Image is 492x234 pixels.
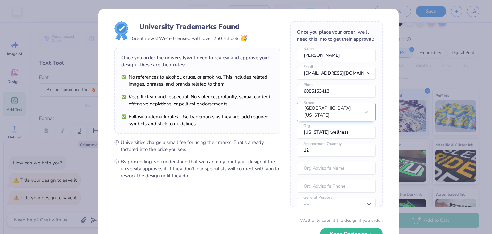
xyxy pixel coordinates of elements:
div: Once you order, the university will need to review and approve your design. These are their rules: [121,54,273,68]
div: Once you place your order, we’ll need this info to get their approval: [297,29,376,43]
input: Email [297,67,376,80]
input: Approximate Quantity [297,144,376,157]
li: Follow trademark rules. Use trademarks as they are, add required symbols and stick to guidelines. [121,113,273,127]
span: By proceeding, you understand that we can only print your design if the university approves it. I... [121,158,280,179]
li: Keep it clean and respectful. No violence, profanity, sexual content, offensive depictions, or po... [121,93,273,107]
span: Universities charge a small fee for using their marks. That’s already factored into the price you... [121,139,280,153]
span: 🥳 [240,34,247,42]
div: We’ll only submit the design if you order. [300,217,383,224]
input: Phone [297,85,376,98]
div: Great news! We're licensed with over 250 schools. [132,34,247,43]
li: No references to alcohol, drugs, or smoking. This includes related images, phrases, and brands re... [121,73,273,88]
input: Org [297,126,376,139]
div: [GEOGRAPHIC_DATA][US_STATE] [304,105,360,119]
div: University Trademarks Found [139,21,240,32]
input: Name [297,49,376,62]
input: Org Advisor's Name [297,162,376,175]
input: Org Advisor's Phone [297,180,376,193]
img: License badge [114,21,128,41]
